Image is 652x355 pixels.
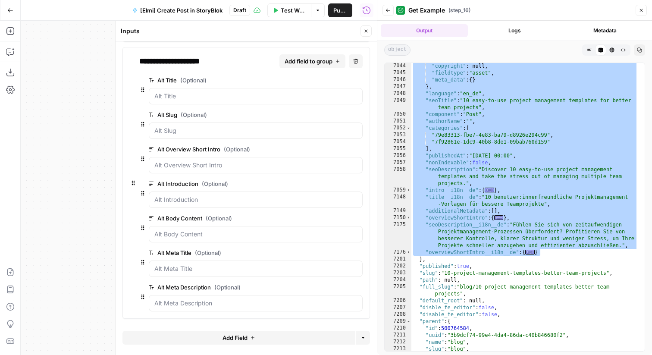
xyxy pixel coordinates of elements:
[385,69,411,76] div: 7045
[195,248,221,257] span: (Optional)
[385,83,411,90] div: 7047
[448,6,470,14] span: ( step_16 )
[385,346,411,352] div: 7213
[122,331,355,345] button: Add Field
[127,3,228,17] button: [Elmi] Create Post in StoryBlok
[525,250,535,254] span: Unfold code
[385,270,411,276] div: 7203
[149,179,314,188] label: Alt Introduction
[385,263,411,270] div: 7202
[385,318,411,325] div: 7209
[381,24,468,37] button: Output
[406,214,411,221] span: Toggle code folding, rows 7150 through 7174
[181,110,207,119] span: (Optional)
[385,159,411,166] div: 7057
[149,145,314,154] label: Alt Overview Short Intro
[385,249,411,256] div: 7176
[384,44,411,56] span: object
[485,188,494,192] span: Unfold code
[385,125,411,132] div: 7052
[214,283,241,292] span: (Optional)
[406,318,411,325] span: Toggle code folding, rows 7209 through 7215
[385,63,411,69] div: 7044
[385,339,411,346] div: 7212
[385,76,411,83] div: 7046
[385,111,411,118] div: 7050
[149,283,314,292] label: Alt Meta Description
[385,221,411,249] div: 7175
[154,264,357,273] input: Alt Meta Title
[224,145,250,154] span: (Optional)
[385,332,411,339] div: 7211
[385,297,411,304] div: 7206
[154,299,357,308] input: Alt Meta Description
[202,179,228,188] span: (Optional)
[267,3,311,17] button: Test Workflow
[561,24,649,37] button: Metadata
[385,97,411,111] div: 7049
[385,145,411,152] div: 7055
[154,161,357,170] input: Alt Overview Short Intro
[385,256,411,263] div: 7201
[385,325,411,332] div: 7210
[494,215,504,220] span: Unfold code
[406,249,411,256] span: Toggle code folding, rows 7176 through 7200
[385,207,411,214] div: 7149
[180,76,207,85] span: (Optional)
[385,276,411,283] div: 7204
[385,118,411,125] div: 7051
[471,24,558,37] button: Logs
[385,283,411,297] div: 7205
[385,90,411,97] div: 7048
[121,27,358,35] div: Inputs
[406,187,411,194] span: Toggle code folding, rows 7059 through 7147
[385,194,411,207] div: 7148
[408,6,445,15] span: Get Example
[285,57,332,66] span: Add field to group
[385,187,411,194] div: 7059
[206,214,232,223] span: (Optional)
[154,195,357,204] input: Alt Introduction
[385,214,411,221] div: 7150
[385,311,411,318] div: 7208
[149,110,314,119] label: Alt Slug
[154,92,357,101] input: Alt Title
[385,304,411,311] div: 7207
[281,6,306,15] span: Test Workflow
[333,6,347,15] span: Publish
[233,6,246,14] span: Draft
[385,132,411,138] div: 7053
[140,6,223,15] span: [Elmi] Create Post in StoryBlok
[328,3,352,17] button: Publish
[385,138,411,145] div: 7054
[154,126,357,135] input: Alt Slug
[149,248,314,257] label: Alt Meta Title
[406,125,411,132] span: Toggle code folding, rows 7052 through 7055
[149,76,314,85] label: Alt Title
[223,333,248,342] span: Add Field
[154,230,357,239] input: Alt Body Content
[385,152,411,159] div: 7056
[149,214,314,223] label: Alt Body Content
[385,166,411,187] div: 7058
[279,54,345,68] button: Add field to group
